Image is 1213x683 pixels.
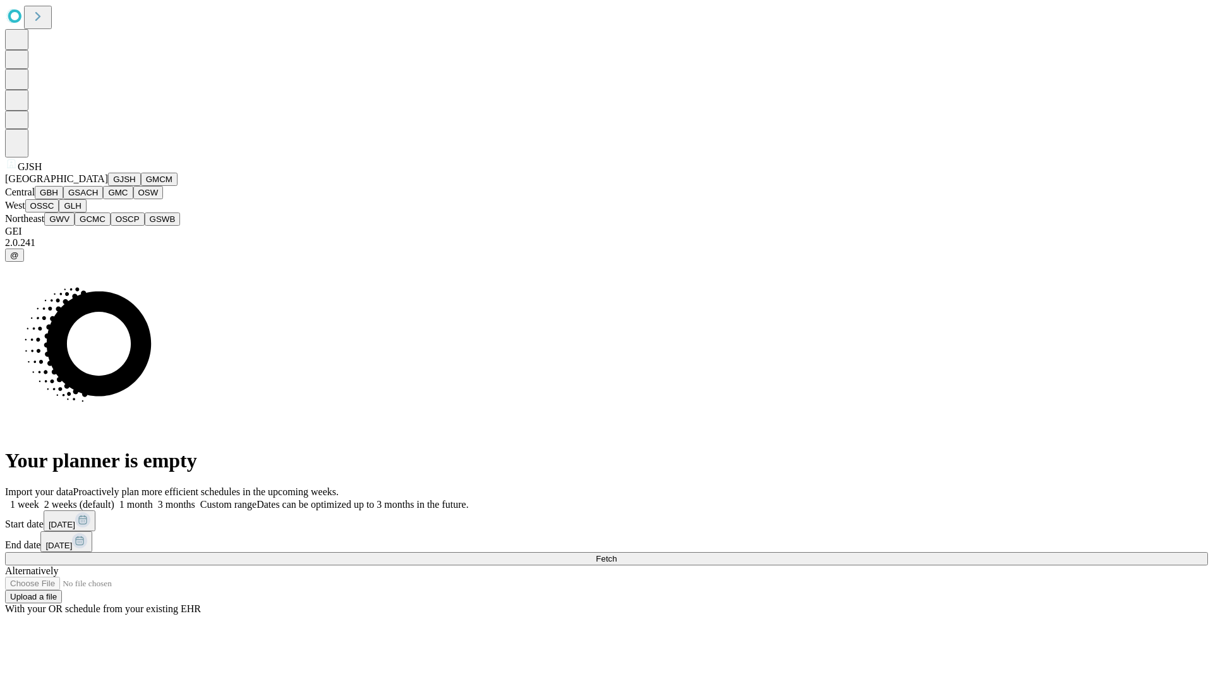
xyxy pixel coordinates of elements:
[5,213,44,224] span: Northeast
[44,510,95,531] button: [DATE]
[108,173,141,186] button: GJSH
[145,212,181,226] button: GSWB
[119,499,153,510] span: 1 month
[44,499,114,510] span: 2 weeks (default)
[45,541,72,550] span: [DATE]
[133,186,164,199] button: OSW
[5,449,1208,472] h1: Your planner is empty
[5,552,1208,565] button: Fetch
[75,212,111,226] button: GCMC
[596,554,617,563] span: Fetch
[5,237,1208,249] div: 2.0.241
[25,199,59,212] button: OSSC
[158,499,195,510] span: 3 months
[5,187,35,197] span: Central
[10,250,19,260] span: @
[10,499,39,510] span: 1 week
[35,186,63,199] button: GBH
[5,200,25,211] span: West
[141,173,178,186] button: GMCM
[5,226,1208,237] div: GEI
[18,161,42,172] span: GJSH
[5,486,73,497] span: Import your data
[5,531,1208,552] div: End date
[73,486,339,497] span: Proactively plan more efficient schedules in the upcoming weeks.
[5,603,201,614] span: With your OR schedule from your existing EHR
[103,186,133,199] button: GMC
[44,212,75,226] button: GWV
[63,186,103,199] button: GSACH
[5,510,1208,531] div: Start date
[49,520,75,529] span: [DATE]
[5,590,62,603] button: Upload a file
[111,212,145,226] button: OSCP
[200,499,256,510] span: Custom range
[5,565,58,576] span: Alternatively
[59,199,86,212] button: GLH
[40,531,92,552] button: [DATE]
[256,499,468,510] span: Dates can be optimized up to 3 months in the future.
[5,249,24,262] button: @
[5,173,108,184] span: [GEOGRAPHIC_DATA]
